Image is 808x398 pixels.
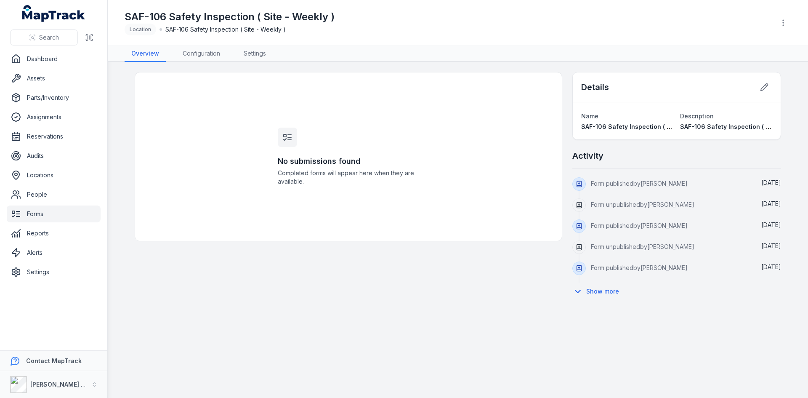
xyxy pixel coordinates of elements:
[761,200,781,207] time: 9/17/2025, 11:30:40 AM
[7,128,101,145] a: Reservations
[7,51,101,67] a: Dashboard
[591,180,688,187] span: Form published by [PERSON_NAME]
[26,357,82,364] strong: Contact MapTrack
[176,46,227,62] a: Configuration
[39,33,59,42] span: Search
[125,24,156,35] div: Location
[237,46,273,62] a: Settings
[7,225,101,242] a: Reports
[761,242,781,249] span: [DATE]
[7,244,101,261] a: Alerts
[581,112,598,120] span: Name
[7,70,101,87] a: Assets
[761,263,781,270] time: 9/10/2025, 10:57:00 AM
[591,201,694,208] span: Form unpublished by [PERSON_NAME]
[7,186,101,203] a: People
[581,81,609,93] h2: Details
[7,109,101,126] a: Assignments
[125,10,335,24] h1: SAF-106 Safety Inspection ( Site - Weekly )
[278,155,419,167] h3: No submissions found
[125,46,166,62] a: Overview
[572,150,603,162] h2: Activity
[7,206,101,222] a: Forms
[591,264,688,271] span: Form published by [PERSON_NAME]
[680,112,714,120] span: Description
[30,381,99,388] strong: [PERSON_NAME] Group
[278,169,419,186] span: Completed forms will appear here when they are available.
[165,25,286,34] span: SAF-106 Safety Inspection ( Site - Weekly )
[591,222,688,229] span: Form published by [PERSON_NAME]
[761,242,781,249] time: 9/10/2025, 12:57:19 PM
[572,283,625,300] button: Show more
[761,179,781,186] time: 9/17/2025, 11:31:38 AM
[761,221,781,228] time: 9/16/2025, 4:18:34 PM
[7,147,101,164] a: Audits
[22,5,85,22] a: MapTrack
[10,29,78,45] button: Search
[7,264,101,280] a: Settings
[761,221,781,228] span: [DATE]
[7,89,101,106] a: Parts/Inventory
[761,200,781,207] span: [DATE]
[761,263,781,270] span: [DATE]
[591,243,694,250] span: Form unpublished by [PERSON_NAME]
[581,123,710,130] span: SAF-106 Safety Inspection ( Site - Weekly )
[761,179,781,186] span: [DATE]
[7,167,101,184] a: Locations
